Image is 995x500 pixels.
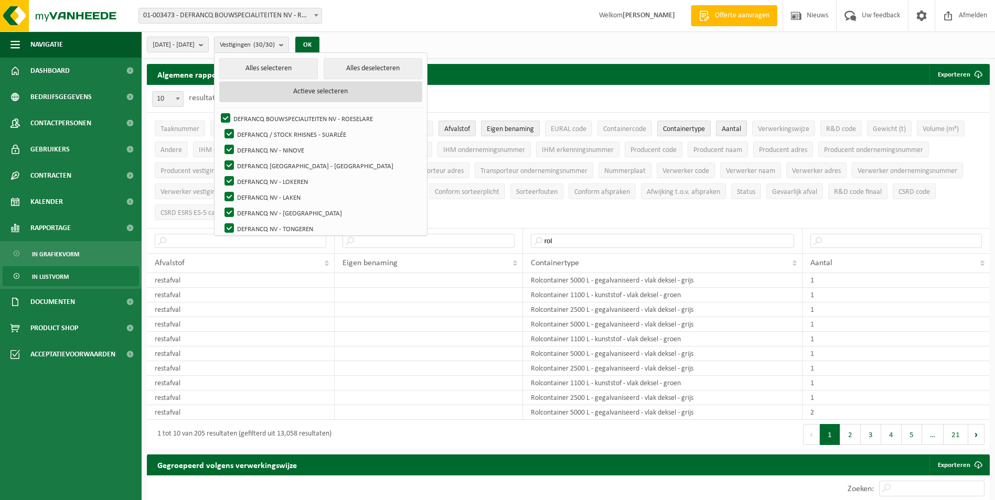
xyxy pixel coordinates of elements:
div: 1 tot 10 van 205 resultaten (gefilterd uit 13,058 resultaten) [152,425,331,444]
td: restafval [147,302,335,317]
span: Product Shop [30,315,78,341]
span: [DATE] - [DATE] [153,37,195,53]
label: resultaten weergeven [189,94,263,102]
span: Containertype [531,259,579,267]
span: Containertype [663,125,705,133]
button: Verwerker adresVerwerker adres: Activate to sort [786,162,847,178]
a: In grafiekvorm [3,244,139,264]
td: 2 [803,405,990,420]
span: R&D code [826,125,856,133]
label: DEFRANCQ [GEOGRAPHIC_DATA] - [GEOGRAPHIC_DATA] [222,158,422,173]
td: restafval [147,376,335,390]
span: Contracten [30,162,71,189]
span: Transporteur ondernemingsnummer [480,167,587,175]
button: Gewicht (t)Gewicht (t): Activate to sort [867,121,912,136]
td: restafval [147,332,335,346]
button: Verwerker ondernemingsnummerVerwerker ondernemingsnummer: Activate to sort [852,162,963,178]
td: Rolcontainer 5000 L - gegalvaniseerd - vlak deksel - grijs [523,317,803,332]
button: Conform afspraken : Activate to sort [569,183,636,199]
label: Zoeken: [848,485,874,493]
button: Producent codeProducent code: Activate to sort [625,142,682,157]
span: Producent naam [693,146,742,154]
button: Afwijking t.o.v. afsprakenAfwijking t.o.v. afspraken: Activate to sort [641,183,726,199]
a: In lijstvorm [3,266,139,286]
strong: [PERSON_NAME] [623,12,675,19]
td: 1 [803,273,990,288]
td: 1 [803,361,990,376]
span: Verwerker naam [726,167,775,175]
span: Producent vestigingsnummer [161,167,247,175]
td: Rolcontainer 5000 L - gegalvaniseerd - vlak deksel - grijs [523,273,803,288]
span: Afvalstof [155,259,185,267]
span: Verwerker code [662,167,709,175]
span: … [922,424,944,445]
button: [DATE] - [DATE] [147,37,209,52]
button: Alles deselecteren [324,58,422,79]
a: Offerte aanvragen [691,5,777,26]
button: StatusStatus: Activate to sort [731,183,761,199]
button: Transporteur adresTransporteur adres: Activate to sort [402,162,469,178]
span: Bedrijfsgegevens [30,84,92,110]
button: R&D code finaalR&amp;D code finaal: Activate to sort [828,183,887,199]
td: restafval [147,346,335,361]
span: Transporteur adres [408,167,464,175]
button: AfvalstofAfvalstof: Activate to sort [438,121,476,136]
button: 3 [861,424,881,445]
button: Producent vestigingsnummerProducent vestigingsnummer: Activate to sort [155,162,252,178]
span: Eigen benaming [343,259,398,267]
span: Gevaarlijk afval [772,188,817,196]
button: Producent naamProducent naam: Activate to sort [688,142,748,157]
td: Rolcontainer 1100 L - kunststof - vlak deksel - groen [523,332,803,346]
button: TaaknummerTaaknummer: Activate to remove sorting [155,121,205,136]
button: CSRD codeCSRD code: Activate to sort [893,183,936,199]
button: Verwerker codeVerwerker code: Activate to sort [657,162,715,178]
button: IHM ondernemingsnummerIHM ondernemingsnummer: Activate to sort [437,142,531,157]
td: Rolcontainer 2500 L - gegalvaniseerd - vlak deksel - grijs [523,302,803,317]
span: Contactpersonen [30,110,91,136]
span: Eigen benaming [487,125,534,133]
td: 1 [803,302,990,317]
span: Rapportage [30,215,71,241]
a: Exporteren [929,454,989,475]
label: DEFRANCQ NV - LAKEN [222,189,422,205]
span: Containercode [603,125,646,133]
span: Dashboard [30,58,70,84]
span: 10 [153,92,183,106]
span: 01-003473 - DEFRANCQ BOUWSPECIALITEITEN NV - ROESELARE [138,8,322,24]
button: Eigen benamingEigen benaming: Activate to sort [481,121,540,136]
span: Verwerkingswijze [758,125,809,133]
button: Verwerker vestigingsnummerVerwerker vestigingsnummer: Activate to sort [155,183,253,199]
button: Producent ondernemingsnummerProducent ondernemingsnummer: Activate to sort [818,142,929,157]
td: 1 [803,288,990,302]
button: Transporteur ondernemingsnummerTransporteur ondernemingsnummer : Activate to sort [475,162,593,178]
span: IHM erkenningsnummer [542,146,614,154]
label: DEFRANCQ NV - NINOVE [222,142,422,158]
span: IHM code [199,146,228,154]
span: Kalender [30,189,63,215]
button: IHM codeIHM code: Activate to sort [193,142,233,157]
td: restafval [147,390,335,405]
span: Afvalstof [444,125,470,133]
button: Exporteren [929,64,989,85]
button: Producent adresProducent adres: Activate to sort [753,142,813,157]
span: Aantal [722,125,741,133]
button: Previous [803,424,820,445]
span: Offerte aanvragen [712,10,772,21]
h2: Gegroepeerd volgens verwerkingswijze [147,454,307,475]
span: Vestigingen [220,37,275,53]
span: 10 [152,91,184,107]
span: Acceptatievoorwaarden [30,341,115,367]
span: Volume (m³) [923,125,959,133]
td: Rolcontainer 2500 L - gegalvaniseerd - vlak deksel - grijs [523,361,803,376]
span: CSRD code [898,188,930,196]
td: Rolcontainer 2500 L - gegalvaniseerd - vlak deksel - grijs [523,390,803,405]
button: Conform sorteerplicht : Activate to sort [429,183,505,199]
button: 21 [944,424,968,445]
span: Navigatie [30,31,63,58]
button: NummerplaatNummerplaat: Activate to sort [598,162,651,178]
td: restafval [147,288,335,302]
span: IHM ondernemingsnummer [443,146,525,154]
label: DEFRANCQ / STOCK RHISNES - SUARLÉE [222,126,422,142]
button: Verwerker naamVerwerker naam: Activate to sort [720,162,781,178]
button: Volume (m³)Volume (m³): Activate to sort [917,121,965,136]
